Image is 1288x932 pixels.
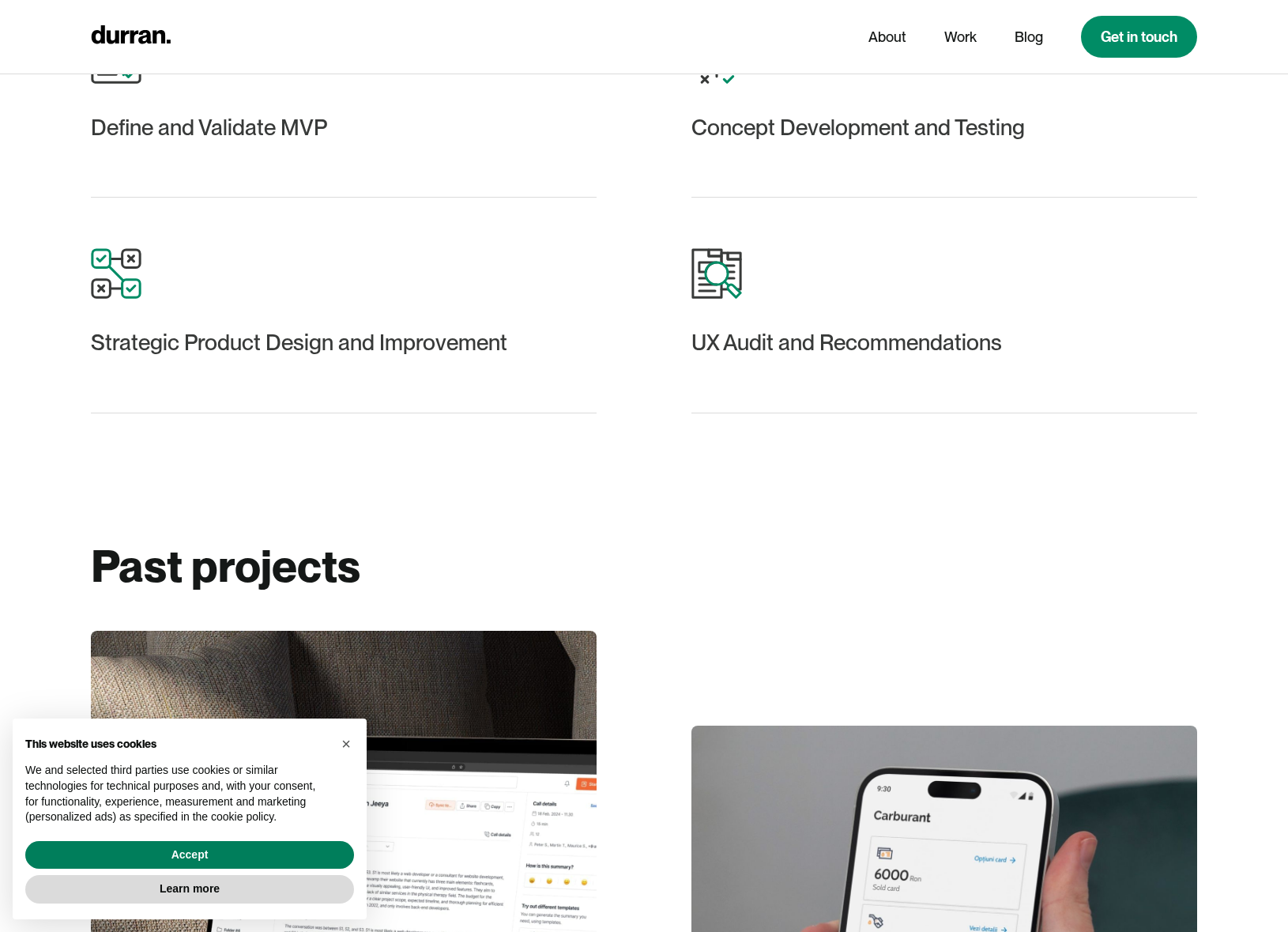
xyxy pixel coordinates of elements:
a: Get in touch [1081,16,1197,58]
div: Define and Validate MVP [91,109,597,147]
a: home [91,21,171,52]
span: × [341,735,351,753]
a: Blog [1015,22,1043,52]
div: Concept Development and Testing [691,109,1197,147]
div: UX Audit and Recommendations [691,324,1197,362]
img: Strategy Ilustration [91,248,141,299]
a: Work [944,22,977,52]
h2: This website uses cookies [25,738,329,751]
button: Learn more [25,875,354,904]
button: Accept [25,841,354,870]
div: Strategic Product Design and Improvement [91,324,597,362]
button: Close this notice [333,731,359,757]
h2: Past projects [91,540,1197,593]
p: We and selected third parties use cookies or similar technologies for technical purposes and, wit... [25,763,329,824]
a: About [868,22,906,52]
img: Research ilustration [691,248,742,299]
